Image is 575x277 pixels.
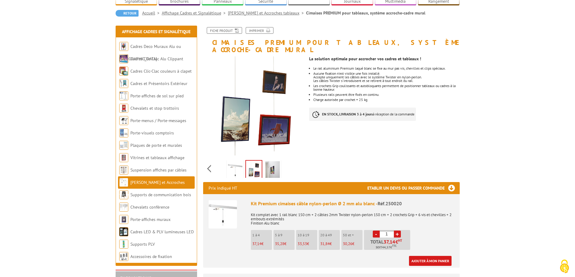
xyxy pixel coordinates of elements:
[320,241,330,246] span: 31,84
[119,178,128,187] img: Cimaises et Accroches tableaux
[376,245,397,250] span: Soit €
[119,165,128,175] img: Suspension affiches par câbles
[265,161,280,180] img: rail_cimaise_horizontal_fixation_installation_cadre_decoration_tableau_vernissage_exposition_affi...
[119,252,128,261] img: Accessoires de fixation
[313,75,459,79] p: Accepte uniquement les câbles avec le système Twister en nylon-perlon.
[298,233,317,237] p: 10 à 19
[251,209,454,225] p: Kit complet avec 1 rail blanc 150 cm + 2 câbles 2mm Twister nylon-perlon 150 cm + 2 crochets Grip...
[119,180,185,197] a: [PERSON_NAME] et Accroches tableaux
[130,167,187,173] a: Suspension affiches par câbles
[130,130,174,136] a: Porte-visuels comptoirs
[130,192,191,197] a: Supports de communication bois
[313,67,459,70] p: Le rail aluminium Premium laqué blanc se fixe au mur pas vis, chevilles et clips spéciaux.
[554,257,575,277] button: Cookies (fenêtre modale)
[251,200,454,207] div: Kit Premium cimaises câble nylon-perlon Ø 2 mm alu blanc -
[130,105,179,111] a: Chevalets et stop trottoirs
[122,29,190,34] a: Affichage Cadres et Signalétique
[209,200,237,228] img: Kit Premium cimaises câble nylon-perlon Ø 2 mm alu blanc
[309,56,421,61] strong: La solution optimale pour accrocher vos cadres et tableaux !
[275,233,295,237] p: 5 à 9
[119,240,128,249] img: Supports PLV
[203,56,305,158] img: 250020_kit_premium_cimaises_cable.jpg
[395,239,398,244] span: €
[409,256,452,266] a: Ajouter à mon panier
[130,204,169,210] a: Chevalets conférence
[116,10,139,17] a: Retour
[130,217,171,222] a: Porte-affiches muraux
[119,91,128,100] img: Porte-affiches de sol sur pied
[313,72,459,75] p: Aucune fixation n'est visible une fois installé.
[275,242,295,246] p: €
[252,241,261,246] span: 37,14
[119,227,128,236] img: Cadres LED & PLV lumineuses LED
[130,68,192,74] a: Cadres Clic-Clac couleurs à clapet
[392,244,397,247] sup: TTC
[309,108,416,121] p: à réception de la commande
[119,79,128,88] img: Cadres et Présentoirs Extérieur
[119,141,128,150] img: Plaques de porte et murales
[298,241,307,246] span: 33,53
[119,104,128,113] img: Chevalets et stop trottoirs
[130,254,172,259] a: Accessoires de fixation
[209,182,237,194] p: Prix indiqué HT
[119,67,128,76] img: Cadres Clic-Clac couleurs à clapet
[119,128,128,137] img: Porte-visuels comptoirs
[343,242,363,246] p: €
[343,233,363,237] p: 50 et +
[119,116,128,125] img: Porte-menus / Porte-messages
[313,84,459,91] li: Les crochets Grip coulissants et autobloquants permettent de positionner tableaux ou cadres à la ...
[252,233,272,237] p: 1 à 4
[246,27,273,34] a: Imprimer
[207,27,242,34] a: Fiche produit
[322,112,373,116] strong: EN STOCK, LIVRAISON 3 à 4 jours
[275,241,284,246] span: 35,28
[382,245,390,250] span: 44,57
[557,259,572,274] img: Cookies (fenêtre modale)
[130,93,184,99] a: Porte-affiches de sol sur pied
[130,229,194,235] a: Cadres LED & PLV lumineuses LED
[320,233,340,237] p: 20 à 49
[313,93,459,96] li: Plusieurs rails peuvent être fixés en continu.
[119,203,128,212] img: Chevalets conférence
[306,10,425,16] li: Cimaises PREMIUM pour tableaux, système accroche-cadre mural
[130,81,187,86] a: Cadres et Présentoirs Extérieur
[394,231,401,238] a: +
[162,10,228,16] a: Affichage Cadres et Signalétique
[343,241,352,246] span: 30,26
[119,215,128,224] img: Porte-affiches muraux
[119,153,128,162] img: Vitrines et tableaux affichage
[119,44,181,61] a: Cadres Deco Muraux Alu ou [GEOGRAPHIC_DATA]
[398,238,402,243] sup: HT
[366,239,410,250] p: Total
[252,242,272,246] p: €
[298,242,317,246] p: €
[130,56,183,61] a: Cadres Clic-Clac Alu Clippant
[246,161,262,179] img: 250020_kit_premium_cimaises_cable.jpg
[384,239,395,244] span: 37,14
[228,161,242,180] img: cimaises_250020.jpg
[313,98,459,102] li: Charge autorisée par crochet = 25 kg
[206,164,212,174] span: Previous
[199,27,464,53] h1: Cimaises PREMIUM pour tableaux, système accroche-cadre mural
[119,42,128,51] img: Cadres Deco Muraux Alu ou Bois
[130,241,155,247] a: Supports PLV
[378,200,402,206] span: Réf.250020
[367,182,460,194] h3: Etablir un devis ou passer commande
[320,242,340,246] p: €
[130,143,182,148] a: Plaques de porte et murales
[130,155,184,160] a: Vitrines et tableaux affichage
[313,79,459,83] p: Les câbles Twister s'introduisent et se retirent à tout endroit du rail.
[142,10,162,16] a: Accueil
[130,118,186,123] a: Porte-menus / Porte-messages
[228,10,306,16] a: [PERSON_NAME] et Accroches tableaux
[373,231,380,238] a: -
